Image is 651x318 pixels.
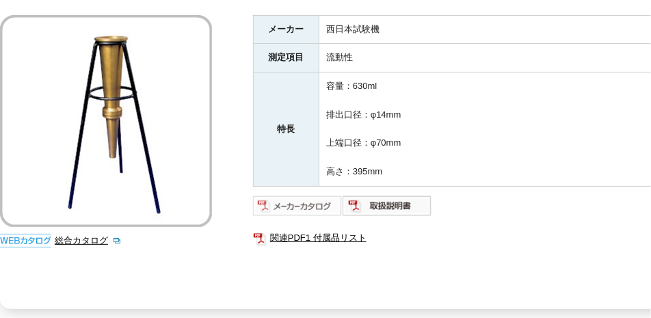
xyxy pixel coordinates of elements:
[254,15,319,44] th: メーカー
[55,235,122,246] a: 総合カタログ
[254,72,319,187] th: 特長
[253,204,343,214] a: メーカーカタログ
[343,195,432,217] img: 取扱説明書
[343,204,432,214] a: 取扱説明書
[253,195,343,217] img: メーカーカタログ
[254,44,319,72] th: 測定項目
